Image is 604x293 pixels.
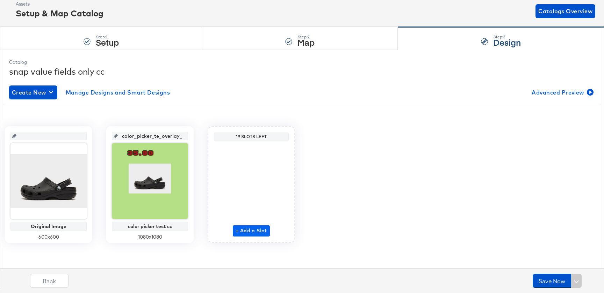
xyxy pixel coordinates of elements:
div: Setup & Map Catalog [16,7,103,19]
span: Advanced Preview [532,88,592,97]
button: Advanced Preview [529,85,595,99]
div: color picker test cc [114,224,186,229]
strong: Design [493,36,521,48]
button: Save Now [533,274,571,288]
button: Create New [9,85,57,99]
div: 19 Slots Left [216,134,287,140]
div: 1080 x 1080 [112,234,188,240]
span: Manage Designs and Smart Designs [66,88,170,97]
div: Catalog [9,59,595,66]
div: 600 x 600 [10,234,87,240]
button: Back [30,274,69,288]
span: Create New [12,88,55,97]
div: Assets [16,1,103,7]
button: + Add a Slot [233,225,270,236]
div: Step: 2 [297,35,315,39]
div: Original Image [12,224,85,229]
span: Catalogs Overview [538,6,592,16]
strong: Setup [96,36,119,48]
div: Step: 3 [493,35,521,39]
div: Step: 1 [96,35,119,39]
button: Catalogs Overview [535,4,595,18]
strong: Map [297,36,315,48]
span: + Add a Slot [236,226,267,235]
div: snap value fields only cc [9,66,595,77]
button: Manage Designs and Smart Designs [63,85,173,99]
